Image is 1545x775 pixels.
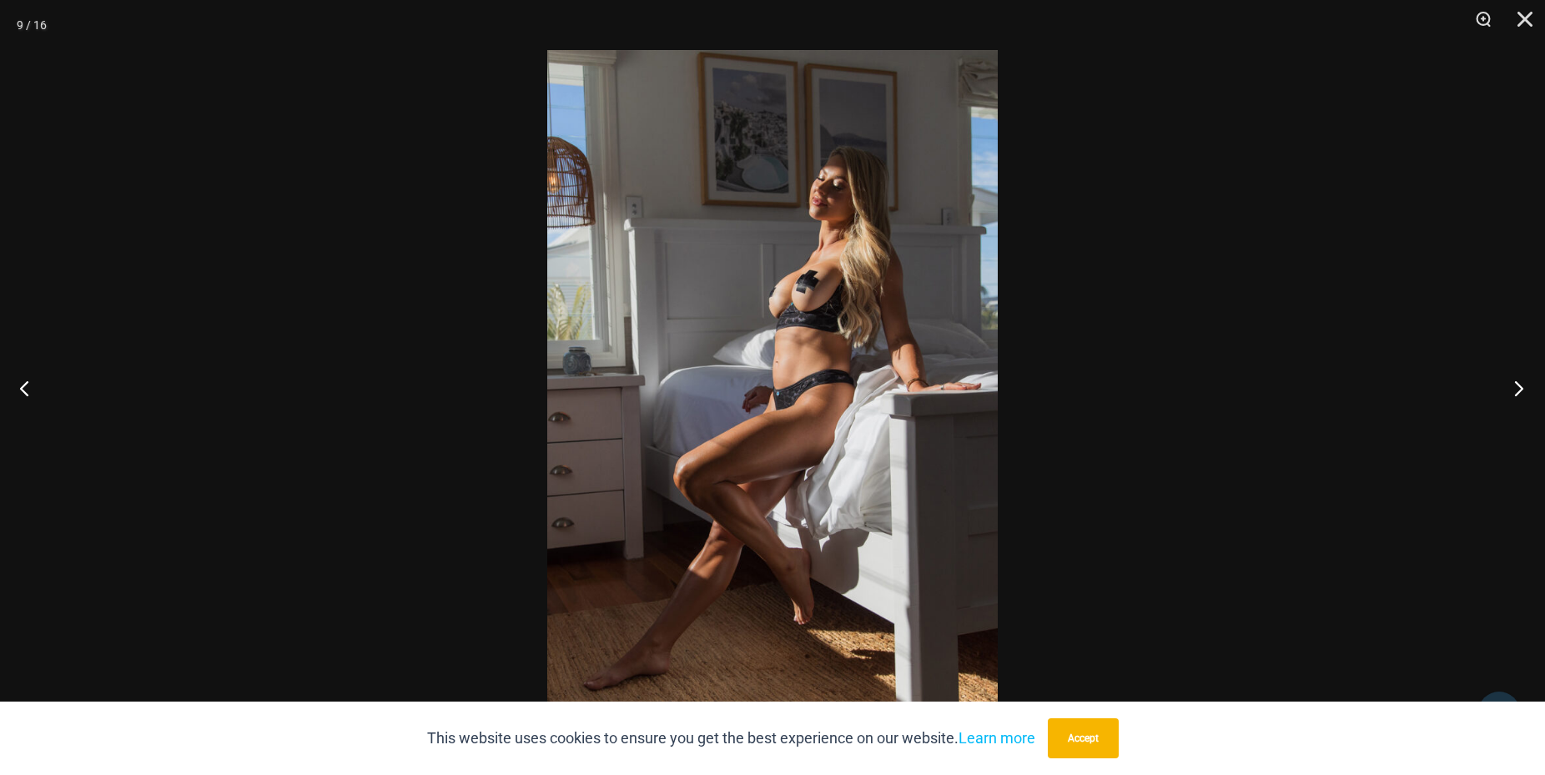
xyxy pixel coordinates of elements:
p: This website uses cookies to ensure you get the best experience on our website. [427,726,1035,751]
a: Learn more [959,729,1035,747]
button: Next [1482,346,1545,430]
img: Nights Fall Silver Leopard 1036 Bra 6046 Thong 06 [547,50,998,725]
button: Accept [1048,718,1119,758]
div: 9 / 16 [17,13,47,38]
